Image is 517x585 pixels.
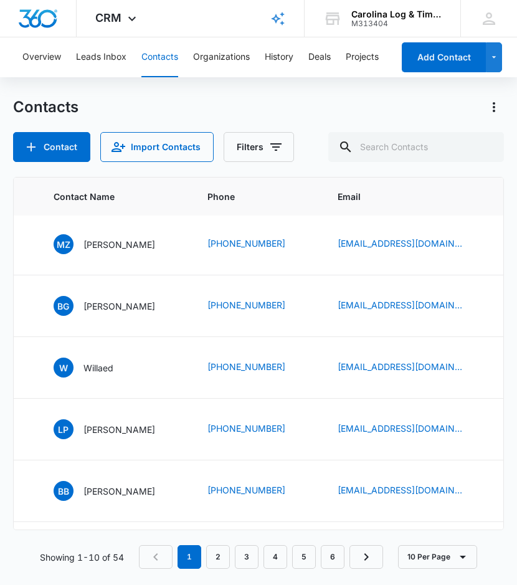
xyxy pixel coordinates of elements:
button: Add Contact [13,132,90,162]
div: Contact Name - Michelle Zairo - Select to Edit Field [54,234,178,254]
div: Email - willardhieb@gmail.com - Select to Edit Field [338,360,485,375]
div: Contact Name - Brandi Bratsafolis - Select to Edit Field [54,481,178,501]
div: account id [351,19,442,28]
span: Phone [207,190,290,203]
div: Phone - (336) 509-5699 - Select to Edit Field [207,298,308,313]
div: Email - michellezairo@yahoo.com - Select to Edit Field [338,237,485,252]
span: BG [54,296,74,316]
h1: Contacts [13,98,78,117]
span: LP [54,419,74,439]
div: Contact Name - Willaed - Select to Edit Field [54,358,136,378]
button: Add Contact [402,42,486,72]
span: BB [54,481,74,501]
button: Contacts [141,37,178,77]
a: [EMAIL_ADDRESS][DOMAIN_NAME] [338,237,462,250]
div: Contact Name - Betty Green - Select to Edit Field [54,296,178,316]
a: Page 5 [292,545,316,569]
p: [PERSON_NAME] [83,238,155,251]
span: W [54,358,74,378]
div: Contact Name - Lisa Parker - Select to Edit Field [54,419,178,439]
div: Email - craftmyway1@aol.com - Select to Edit Field [338,298,485,313]
button: Filters [224,132,294,162]
p: Willaed [83,361,113,374]
button: Projects [346,37,379,77]
a: Page 2 [206,545,230,569]
a: [EMAIL_ADDRESS][DOMAIN_NAME] [338,422,462,435]
p: [PERSON_NAME] [83,300,155,313]
p: [PERSON_NAME] [83,485,155,498]
span: Contact Name [54,190,159,203]
a: [PHONE_NUMBER] [207,422,285,435]
input: Search Contacts [328,132,504,162]
a: [EMAIL_ADDRESS][DOMAIN_NAME] [338,360,462,373]
em: 1 [178,545,201,569]
p: Showing 1-10 of 54 [40,551,124,564]
button: Overview [22,37,61,77]
button: Actions [484,97,504,117]
div: Phone - (630) 670-2720 - Select to Edit Field [207,422,308,437]
button: Import Contacts [100,132,214,162]
a: [PHONE_NUMBER] [207,298,285,312]
a: Next Page [349,545,383,569]
button: History [265,37,293,77]
span: Email [338,190,467,203]
span: MZ [54,234,74,254]
a: Page 3 [235,545,258,569]
div: Phone - (808) 278-2080 - Select to Edit Field [207,483,308,498]
a: [EMAIL_ADDRESS][DOMAIN_NAME] [338,298,462,312]
button: Organizations [193,37,250,77]
a: [EMAIL_ADDRESS][DOMAIN_NAME] [338,483,462,497]
div: Email - drwuddley@gmail.com - Select to Edit Field [338,483,485,498]
nav: Pagination [139,545,383,569]
a: Page 6 [321,545,344,569]
div: Email - lisa_parker30@yahoo.com - Select to Edit Field [338,422,485,437]
button: 10 Per Page [398,545,477,569]
div: Phone - (908) 442-6501 - Select to Edit Field [207,237,308,252]
a: [PHONE_NUMBER] [207,360,285,373]
button: Deals [308,37,331,77]
p: [PERSON_NAME] [83,423,155,436]
div: Phone - (605) 421-1436 - Select to Edit Field [207,360,308,375]
a: Page 4 [263,545,287,569]
span: CRM [95,11,121,24]
a: [PHONE_NUMBER] [207,237,285,250]
a: [PHONE_NUMBER] [207,483,285,497]
div: account name [351,9,442,19]
button: Leads Inbox [76,37,126,77]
